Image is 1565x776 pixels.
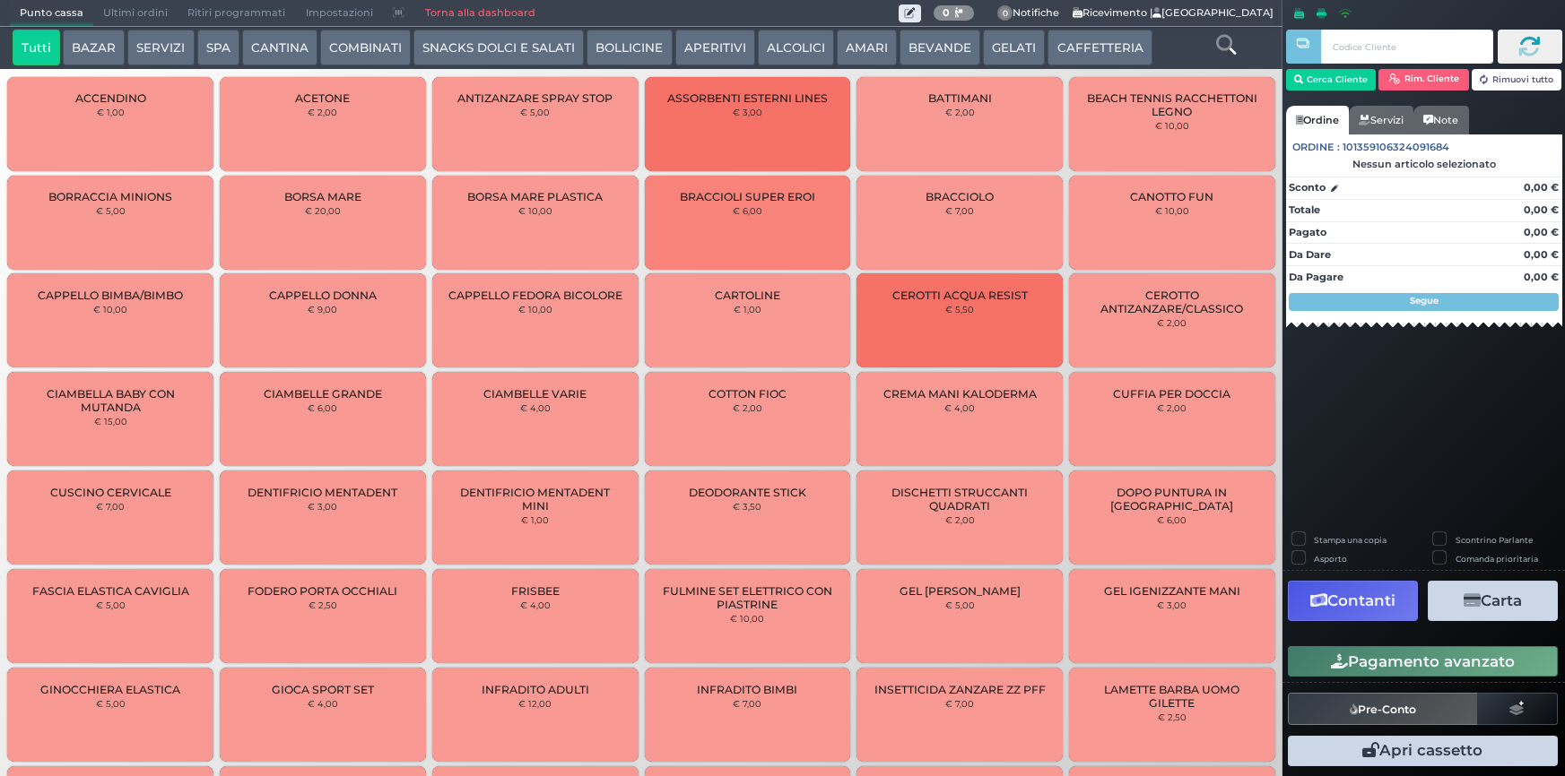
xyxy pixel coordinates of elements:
[94,416,127,427] small: € 15,00
[1289,271,1343,283] strong: Da Pagare
[520,107,550,117] small: € 5,00
[1286,158,1562,170] div: Nessun articolo selezionato
[1084,683,1260,710] span: LAMETTE BARBA UOMO GILETTE
[730,613,764,624] small: € 10,00
[1286,69,1377,91] button: Cerca Cliente
[272,683,374,696] span: GIOCA SPORT SET
[520,402,551,413] small: € 4,00
[63,30,125,65] button: BAZAR
[520,599,551,610] small: € 4,00
[1349,106,1413,134] a: Servizi
[467,190,603,203] span: BORSA MARE PLASTICA
[944,402,975,413] small: € 4,00
[38,289,183,302] span: CAPPELLO BIMBA/BIMBO
[1428,581,1558,621] button: Carta
[296,1,383,26] span: Impostazioni
[96,698,126,709] small: € 5,00
[22,387,198,414] span: CIAMBELLA BABY CON MUTANDA
[1157,317,1187,328] small: € 2,00
[1292,140,1340,155] span: Ordine :
[892,289,1028,302] span: CEROTTI ACQUA RESIST
[414,1,544,26] a: Torna alla dashboard
[1155,205,1189,216] small: € 10,00
[587,30,672,65] button: BOLLICINE
[1113,387,1230,401] span: CUFFIA PER DOCCIA
[1286,106,1349,134] a: Ordine
[874,683,1046,696] span: INSETTICIDA ZANZARE ZZ PFF
[883,387,1037,401] span: CREMA MANI KALODERMA
[521,514,549,525] small: € 1,00
[928,91,992,105] span: BATTIMANI
[1289,226,1326,238] strong: Pagato
[872,486,1048,513] span: DISCHETTI STRUCCANTI QUADRATI
[32,584,189,598] span: FASCIA ELASTICA CAVIGLIA
[837,30,897,65] button: AMARI
[1104,584,1240,598] span: GEL IGENIZZANTE MANI
[1084,289,1260,315] span: CEROTTO ANTIZANZARE/CLASSICO
[1343,140,1449,155] span: 101359106324091684
[178,1,295,26] span: Ritiri programmati
[518,304,552,315] small: € 10,00
[264,387,382,401] span: CIAMBELLE GRANDE
[518,205,552,216] small: € 10,00
[48,190,172,203] span: BORRACCIA MINIONS
[10,1,93,26] span: Punto cassa
[1524,271,1559,283] strong: 0,00 €
[96,205,126,216] small: € 5,00
[284,190,361,203] span: BORSA MARE
[945,304,974,315] small: € 5,50
[1289,248,1331,261] strong: Da Dare
[1048,30,1152,65] button: CAFFETTERIA
[1524,203,1559,216] strong: 0,00 €
[659,584,835,611] span: FULMINE SET ELETTRICO CON PIASTRINE
[680,190,815,203] span: BRACCIOLI SUPER EROI
[733,402,762,413] small: € 2,00
[97,107,125,117] small: € 1,00
[945,514,975,525] small: € 2,00
[734,304,761,315] small: € 1,00
[1084,486,1260,513] span: DOPO PUNTURA IN [GEOGRAPHIC_DATA]
[197,30,239,65] button: SPA
[457,91,613,105] span: ANTIZANZARE SPRAY STOP
[511,584,560,598] span: FRISBEE
[709,387,787,401] span: COTTON FIOC
[242,30,317,65] button: CANTINA
[96,599,126,610] small: € 5,00
[675,30,755,65] button: APERITIVI
[127,30,194,65] button: SERVIZI
[945,107,975,117] small: € 2,00
[1289,203,1320,216] strong: Totale
[448,486,623,513] span: DENTIFRICIO MENTADENT MINI
[308,304,337,315] small: € 9,00
[733,501,761,512] small: € 3,50
[1155,120,1189,131] small: € 10,00
[13,30,60,65] button: Tutti
[1413,106,1468,134] a: Note
[758,30,834,65] button: ALCOLICI
[733,698,761,709] small: € 7,00
[305,205,341,216] small: € 20,00
[75,91,146,105] span: ACCENDINO
[1130,190,1213,203] span: CANOTTO FUN
[40,683,180,696] span: GINOCCHIERA ELASTICA
[248,486,397,499] span: DENTIFRICIO MENTADENT
[697,683,797,696] span: INFRADITO BIMBI
[1288,646,1558,677] button: Pagamento avanzato
[309,599,337,610] small: € 2,50
[1410,295,1439,306] strong: Segue
[518,698,552,709] small: € 12,00
[1524,226,1559,238] strong: 0,00 €
[96,501,125,512] small: € 7,00
[1456,534,1533,546] label: Scontrino Parlante
[1314,553,1347,565] label: Asporto
[308,402,337,413] small: € 6,00
[413,30,584,65] button: SNACKS DOLCI E SALATI
[50,486,171,499] span: CUSCINO CERVICALE
[900,584,1021,598] span: GEL [PERSON_NAME]
[1456,553,1538,565] label: Comanda prioritaria
[1084,91,1260,118] span: BEACH TENNIS RACCHETTONI LEGNO
[269,289,377,302] span: CAPPELLO DONNA
[448,289,622,302] span: CAPPELLO FEDORA BICOLORE
[1314,534,1387,546] label: Stampa una copia
[1288,693,1478,725] button: Pre-Conto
